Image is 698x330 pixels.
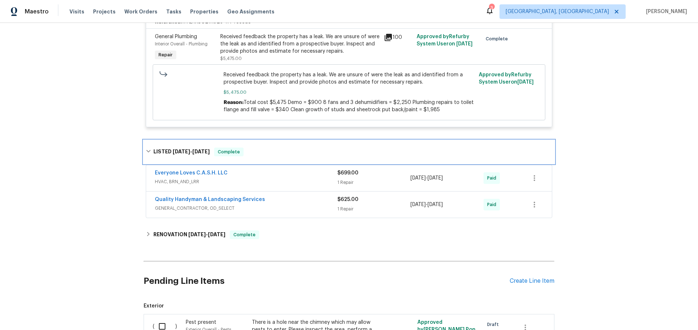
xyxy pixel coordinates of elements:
[188,232,206,237] span: [DATE]
[153,148,210,156] h6: LISTED
[487,201,499,208] span: Paid
[417,34,473,47] span: Approved by Refurby System User on
[384,33,412,42] div: 100
[144,140,554,164] div: LISTED [DATE]-[DATE]Complete
[220,33,380,55] div: Received feedback the property has a leak. We are unsure of were the leak as and identified from ...
[69,8,84,15] span: Visits
[428,176,443,181] span: [DATE]
[155,34,197,39] span: General Plumbing
[153,230,225,239] h6: RENOVATION
[155,205,337,212] span: GENERAL_CONTRACTOR, OD_SELECT
[337,179,410,186] div: 1 Repair
[186,320,216,325] span: Pest present
[410,174,443,182] span: -
[166,9,181,14] span: Tasks
[410,176,426,181] span: [DATE]
[506,8,609,15] span: [GEOGRAPHIC_DATA], [GEOGRAPHIC_DATA]
[220,56,242,61] span: $5,475.00
[192,149,210,154] span: [DATE]
[155,170,228,176] a: Everyone Loves C.A.S.H. LLC
[155,197,265,202] a: Quality Handyman & Landscaping Services
[25,8,49,15] span: Maestro
[337,170,358,176] span: $699.00
[173,149,190,154] span: [DATE]
[215,148,243,156] span: Complete
[124,8,157,15] span: Work Orders
[208,232,225,237] span: [DATE]
[224,71,475,86] span: Received feedback the property has a leak. We are unsure of were the leak as and identified from ...
[337,197,358,202] span: $625.00
[227,8,274,15] span: Geo Assignments
[224,89,475,96] span: $5,475.00
[93,8,116,15] span: Projects
[487,321,502,328] span: Draft
[144,264,510,298] h2: Pending Line Items
[188,232,225,237] span: -
[173,149,210,154] span: -
[410,202,426,207] span: [DATE]
[428,202,443,207] span: [DATE]
[155,42,208,46] span: Interior Overall - Plumbing
[224,100,474,112] span: Total cost $5,475 Demo = $900 8 fans and 3 dehumidifiers = $2,250 Plumbing repairs to toilet flan...
[410,201,443,208] span: -
[456,41,473,47] span: [DATE]
[510,278,554,285] div: Create Line Item
[486,35,511,43] span: Complete
[230,231,258,238] span: Complete
[155,178,337,185] span: HVAC, BRN_AND_LRR
[144,302,554,310] span: Exterior
[224,100,244,105] span: Reason:
[517,80,534,85] span: [DATE]
[643,8,687,15] span: [PERSON_NAME]
[156,51,176,59] span: Repair
[144,226,554,244] div: RENOVATION [DATE]-[DATE]Complete
[337,205,410,213] div: 1 Repair
[479,72,534,85] span: Approved by Refurby System User on
[190,8,218,15] span: Properties
[487,174,499,182] span: Paid
[489,4,494,12] div: 3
